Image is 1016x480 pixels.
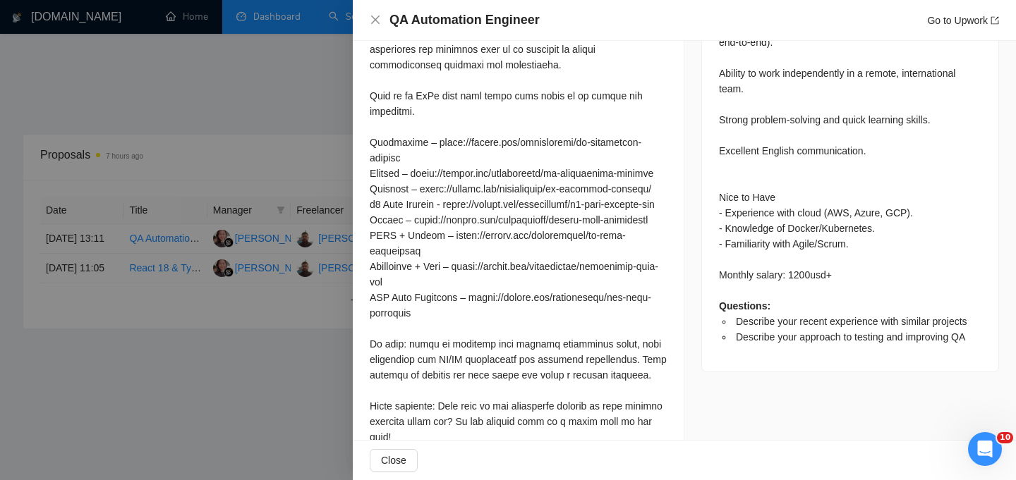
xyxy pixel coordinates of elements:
span: export [991,16,999,25]
iframe: Intercom live chat [968,432,1002,466]
button: Close [370,449,418,472]
span: Close [381,453,406,468]
strong: Questions: [719,300,770,312]
button: Close [370,14,381,26]
span: 10 [997,432,1013,443]
h4: QA Automation Engineer [389,11,540,29]
a: Go to Upworkexport [927,15,999,26]
span: close [370,14,381,25]
span: Describe your approach to testing and improving QA [736,331,965,343]
span: Describe your recent experience with similar projects [736,316,967,327]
